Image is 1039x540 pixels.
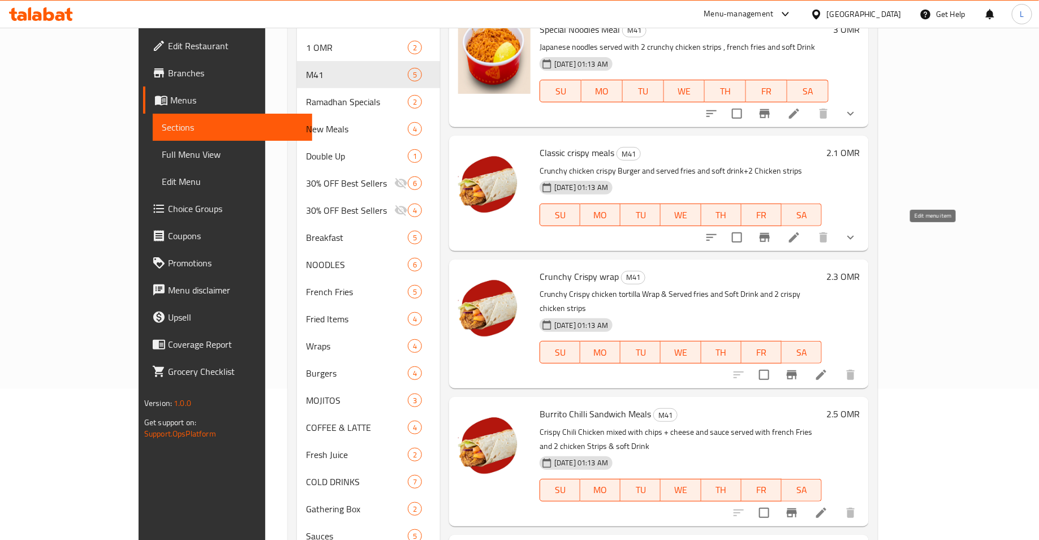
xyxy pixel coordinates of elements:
[408,204,422,217] div: items
[306,122,408,136] span: New Meals
[622,271,645,284] span: M41
[306,149,408,163] span: Double Up
[627,83,659,100] span: TU
[143,277,312,304] a: Menu disclaimer
[297,305,440,332] div: Fried Items4
[621,271,645,284] div: M41
[814,368,828,382] a: Edit menu item
[669,83,701,100] span: WE
[153,141,312,168] a: Full Menu View
[306,366,408,380] span: Burgers
[826,406,860,422] h6: 2.5 OMR
[408,422,421,433] span: 4
[394,176,408,190] svg: Inactive section
[306,204,394,217] div: 30% OFF Best Sellers
[408,178,421,189] span: 6
[782,204,822,226] button: SA
[408,231,422,244] div: items
[778,361,805,388] button: Branch-specific-item
[143,304,312,331] a: Upsell
[143,32,312,59] a: Edit Restaurant
[586,83,618,100] span: MO
[408,448,422,461] div: items
[408,312,422,326] div: items
[144,396,172,411] span: Version:
[306,448,408,461] span: Fresh Juice
[408,504,421,515] span: 2
[786,344,817,361] span: SA
[706,207,737,223] span: TH
[782,479,822,502] button: SA
[540,144,614,161] span: Classic crispy meals
[306,394,408,407] div: MOJITOS
[545,344,576,361] span: SU
[844,231,857,244] svg: Show Choices
[297,142,440,170] div: Double Up1
[170,93,303,107] span: Menus
[751,83,783,100] span: FR
[306,502,408,516] span: Gathering Box
[297,197,440,224] div: 30% OFF Best Sellers4
[623,80,664,102] button: TU
[143,59,312,87] a: Branches
[778,499,805,526] button: Branch-specific-item
[782,341,822,364] button: SA
[306,339,408,353] span: Wraps
[306,176,394,190] div: 30% OFF Best Sellers
[837,224,864,251] button: show more
[306,41,408,54] div: 1 OMR
[174,396,191,411] span: 1.0.0
[144,426,216,441] a: Support.OpsPlatform
[661,341,701,364] button: WE
[787,107,801,120] a: Edit menu item
[709,83,741,100] span: TH
[786,482,817,498] span: SA
[654,409,677,422] span: M41
[786,207,817,223] span: SA
[550,182,613,193] span: [DATE] 01:13 AM
[408,477,421,487] span: 7
[408,394,422,407] div: items
[168,66,303,80] span: Branches
[408,502,422,516] div: items
[620,204,661,226] button: TU
[665,344,696,361] span: WE
[408,149,422,163] div: items
[746,207,777,223] span: FR
[550,320,613,331] span: [DATE] 01:13 AM
[585,207,616,223] span: MO
[751,100,778,127] button: Branch-specific-item
[306,475,408,489] span: COLD DRINKS
[408,205,421,216] span: 4
[297,34,440,61] div: 1 OMR2
[168,256,303,270] span: Promotions
[143,195,312,222] a: Choice Groups
[306,312,408,326] div: Fried Items
[837,499,864,526] button: delete
[143,87,312,114] a: Menus
[458,406,531,478] img: Burrito Chilli Sandwich Meals
[725,226,749,249] span: Select to update
[580,204,620,226] button: MO
[408,395,421,406] span: 3
[545,83,577,100] span: SU
[787,80,829,102] button: SA
[458,269,531,341] img: Crunchy Crispy wrap
[550,59,613,70] span: [DATE] 01:13 AM
[143,331,312,358] a: Coverage Report
[306,231,408,244] span: Breakfast
[625,344,656,361] span: TU
[297,495,440,522] div: Gathering Box2
[706,344,737,361] span: TH
[306,258,408,271] span: NOODLES
[705,80,746,102] button: TH
[168,229,303,243] span: Coupons
[408,421,422,434] div: items
[661,479,701,502] button: WE
[297,278,440,305] div: French Fries5
[408,70,421,80] span: 5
